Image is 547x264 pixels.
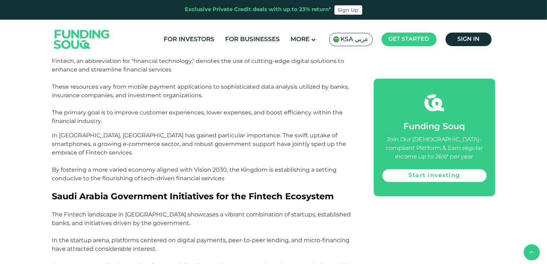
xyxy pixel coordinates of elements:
a: Sign in [446,33,492,46]
img: SA Flag [333,36,339,43]
span: KSA عربي [341,35,369,44]
span: In [GEOGRAPHIC_DATA], [GEOGRAPHIC_DATA] has gained particular importance. The swift uptake of sma... [52,132,347,182]
span: Saudi Arabia Government Initiatives for the Fintech Ecosystem [52,191,334,201]
button: back [524,244,540,260]
p: In the startup arena, platforms centered on digital payments, peer-to-peer lending, and micro-fin... [52,236,358,253]
img: fsicon [424,93,444,113]
img: Logo [47,21,117,58]
span: More [291,36,310,43]
span: Sign in [457,36,479,42]
p: The Fintech landscape in [GEOGRAPHIC_DATA] showcases a vibrant combination of startups, establish... [52,210,358,228]
a: Sign Up [334,5,362,15]
span: Funding Souq [404,123,465,131]
div: Join Our [DEMOGRAPHIC_DATA]-compliant Platform & Earn regular income up to 26%* per year [382,136,487,161]
div: Exclusive Private Credit deals with up to 23% return* [185,6,332,14]
span: Get started [389,36,429,42]
a: For Businesses [224,34,282,45]
a: For Investors [162,34,217,45]
a: Start investing [382,169,487,182]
